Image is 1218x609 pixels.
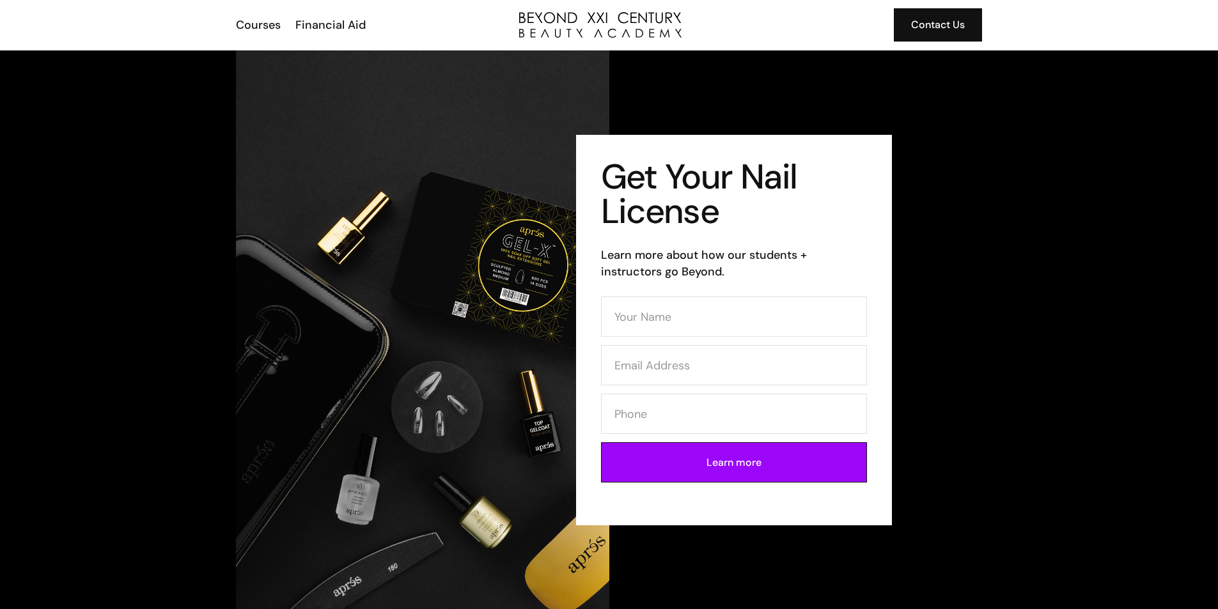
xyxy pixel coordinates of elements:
div: Financial Aid [295,17,366,33]
div: Courses [236,17,281,33]
h1: Get Your Nail License [601,160,867,229]
a: Courses [228,17,287,33]
input: Email Address [601,345,867,385]
a: home [519,12,682,38]
form: Contact Form (Mani) [601,297,867,491]
input: Learn more [601,442,867,482]
a: Contact Us [894,8,982,42]
div: Contact Us [911,17,965,33]
h6: Learn more about how our students + instructors go Beyond. [601,247,867,280]
input: Your Name [601,297,867,337]
input: Phone [601,394,867,434]
a: Financial Aid [287,17,372,33]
